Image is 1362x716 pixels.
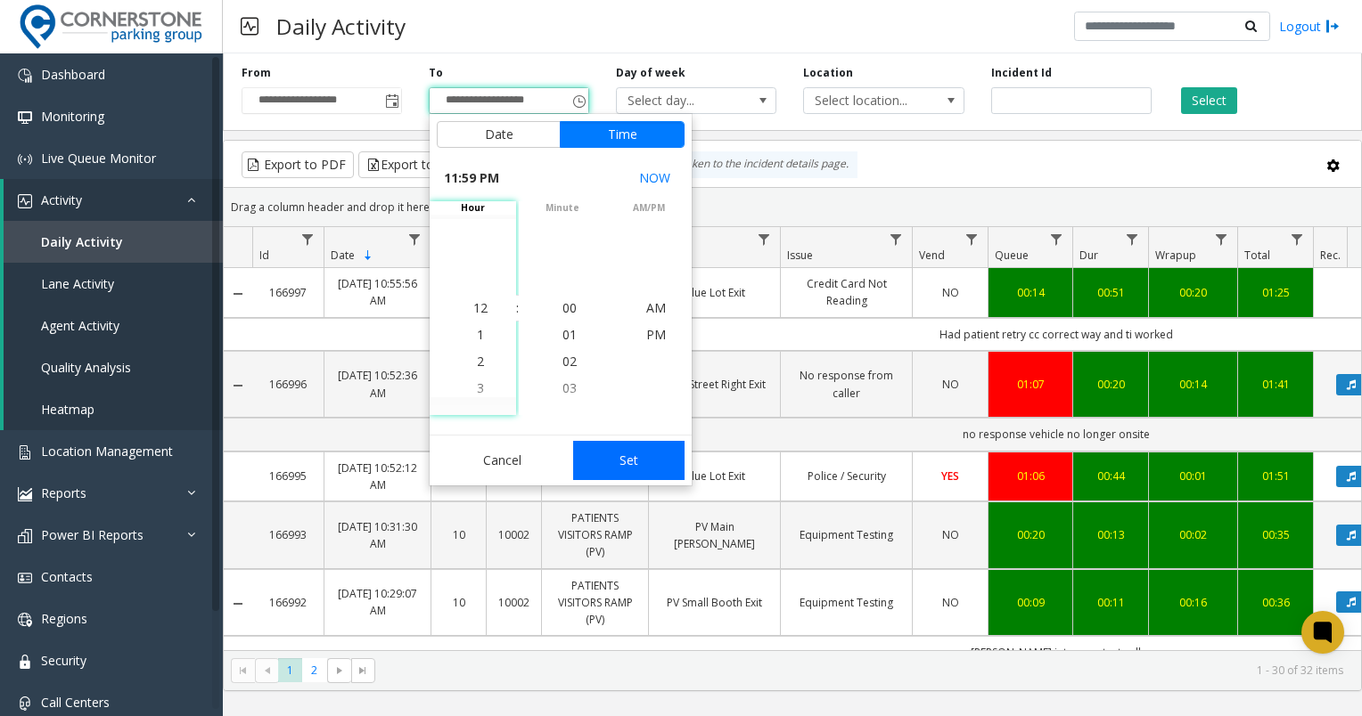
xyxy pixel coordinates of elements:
a: Dur Filter Menu [1120,227,1145,251]
a: [DATE] 10:55:56 AM [335,275,420,309]
a: 00:14 [999,284,1062,301]
img: 'icon' [18,571,32,585]
span: YES [941,468,959,484]
span: NO [942,377,959,392]
span: Select day... [617,88,744,113]
img: 'icon' [18,613,32,627]
a: 10002 [497,594,530,611]
a: 00:35 [1249,526,1302,543]
a: 00:20 [1160,284,1227,301]
button: Export to PDF [242,151,354,178]
button: Select now [632,162,677,194]
span: Power BI Reports [41,526,144,543]
div: 00:44 [1084,468,1137,484]
span: NO [942,595,959,610]
span: Go to the last page [351,658,375,683]
img: 'icon' [18,487,32,501]
a: 00:20 [1084,376,1137,393]
span: Security [41,652,86,669]
a: Activity [4,179,223,221]
span: Date [331,248,355,263]
div: 00:09 [999,594,1062,611]
span: Dur [1079,248,1098,263]
label: Day of week [616,65,685,81]
span: Toggle popup [569,88,588,113]
a: Collapse Details [224,597,252,611]
a: 166996 [263,376,313,393]
div: 00:36 [1249,594,1302,611]
a: 166992 [263,594,313,611]
img: 'icon' [18,655,32,669]
span: 00 [562,299,577,316]
button: Date tab [437,121,561,148]
a: [DATE] 10:52:12 AM [335,460,420,493]
span: AM/PM [605,201,692,215]
span: Wrapup [1155,248,1196,263]
a: NO [923,376,977,393]
span: Toggle popup [382,88,401,113]
span: AM [646,299,666,316]
a: [DATE] 10:52:36 AM [335,367,420,401]
kendo-pager-info: 1 - 30 of 32 items [386,663,1343,678]
a: Total Filter Menu [1285,227,1309,251]
a: Issue Filter Menu [884,227,908,251]
span: Go to the next page [327,658,351,683]
span: NO [942,527,959,542]
img: 'icon' [18,69,32,83]
a: [DATE] 10:29:07 AM [335,585,420,619]
span: Page 2 [302,658,326,682]
span: hour [430,201,516,215]
span: Contacts [41,568,93,585]
span: Total [1244,248,1270,263]
a: Wrapup Filter Menu [1210,227,1234,251]
div: : [516,299,519,317]
a: 01:51 [1249,468,1302,484]
span: Queue [995,248,1029,263]
button: Cancel [437,441,568,480]
span: Activity [41,191,82,208]
span: Quality Analysis [41,359,131,376]
a: Date Filter Menu [403,227,427,251]
a: 10th Street Right Exit [660,376,769,393]
a: 166995 [263,468,313,484]
a: Daily Activity [4,221,223,263]
img: 'icon' [18,152,32,167]
a: 00:13 [1084,526,1137,543]
a: Blue Lot Exit [660,468,769,484]
a: Heatmap [4,388,223,430]
img: 'icon' [18,696,32,711]
a: 01:25 [1249,284,1302,301]
a: 01:06 [999,468,1062,484]
a: 00:51 [1084,284,1137,301]
label: To [429,65,443,81]
a: PV Main [PERSON_NAME] [660,518,769,552]
span: PM [646,326,666,343]
span: Dashboard [41,66,105,83]
button: Export to Excel [358,151,475,178]
span: Rec. [1320,248,1341,263]
img: 'icon' [18,110,32,125]
a: Logout [1279,17,1340,36]
a: 00:14 [1160,376,1227,393]
span: 12 [473,299,488,316]
a: Vend Filter Menu [960,227,984,251]
img: logout [1325,17,1340,36]
h3: Daily Activity [267,4,414,48]
div: 00:20 [999,526,1062,543]
img: 'icon' [18,194,32,208]
span: Page 1 [278,658,302,682]
span: Issue [787,248,813,263]
span: 11:59 PM [444,166,499,191]
a: 00:01 [1160,468,1227,484]
a: 01:41 [1249,376,1302,393]
span: Daily Activity [41,233,123,250]
img: pageIcon [241,4,258,48]
div: Data table [224,227,1361,650]
label: Incident Id [991,65,1052,81]
a: 00:11 [1084,594,1137,611]
a: PV Small Booth Exit [660,594,769,611]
